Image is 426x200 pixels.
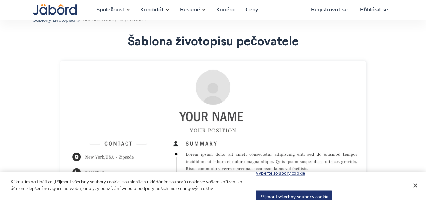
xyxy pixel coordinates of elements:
font: Registrovat se [311,7,348,13]
div: Resumé [174,1,205,19]
font: Resumé [180,7,200,13]
a: Ceny [240,1,264,19]
font: Kandidát [140,7,164,13]
div: Společnost [91,1,130,19]
font: Ceny [245,7,258,13]
a: Kariéra [211,1,240,19]
font: Kliknutím na tlačítko „Přijmout všechny soubory cookie“ souhlasíte s ukládáním souborů cookie ve ... [11,180,242,191]
font: Vyberte soubory cookie [256,171,305,176]
a: Přihlásit se [354,1,393,19]
font: Kariéra [216,7,235,13]
font: Šablona životopisu pečovatele [127,35,298,48]
font: Přijmout všechny soubory cookie [259,195,328,199]
button: Blízko [408,178,423,193]
a: Registrovat se [305,1,353,19]
font: Přihlásit se [360,7,388,13]
button: Vyberte soubory cookie [256,167,305,180]
font: Společnost [96,7,124,13]
div: Kandidát [135,1,169,19]
img: Jabord [33,4,77,15]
